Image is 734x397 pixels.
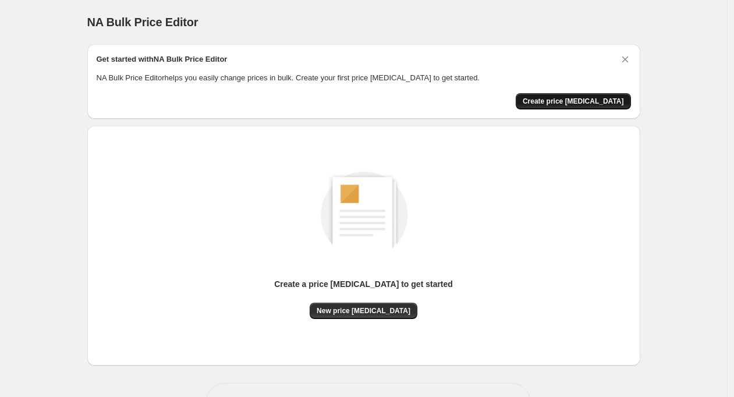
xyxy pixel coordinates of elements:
h2: Get started with NA Bulk Price Editor [97,54,228,65]
button: Create price change job [516,93,631,109]
span: NA Bulk Price Editor [87,16,198,29]
button: New price [MEDICAL_DATA] [310,303,417,319]
span: New price [MEDICAL_DATA] [317,306,410,316]
p: NA Bulk Price Editor helps you easily change prices in bulk. Create your first price [MEDICAL_DAT... [97,72,631,84]
button: Dismiss card [619,54,631,65]
p: Create a price [MEDICAL_DATA] to get started [274,278,453,290]
span: Create price [MEDICAL_DATA] [523,97,624,106]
